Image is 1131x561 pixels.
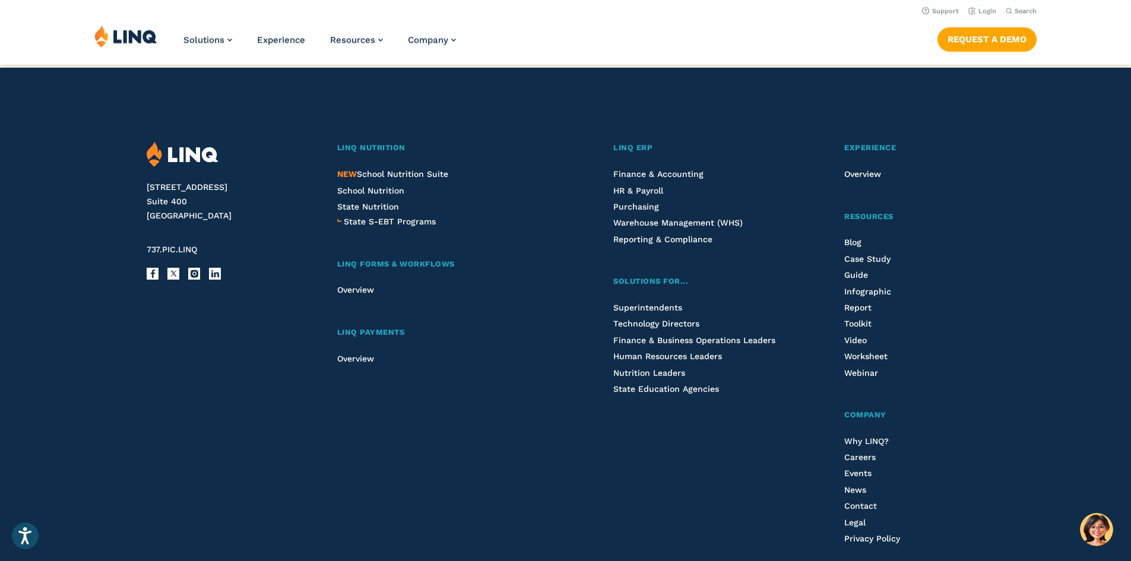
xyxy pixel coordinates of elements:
[844,287,891,296] a: Infographic
[337,169,448,179] a: NEWSchool Nutrition Suite
[844,143,896,152] span: Experience
[844,319,872,328] a: Toolkit
[844,409,984,421] a: Company
[844,534,900,543] a: Privacy Policy
[844,142,984,154] a: Experience
[844,485,866,495] a: News
[844,368,878,378] span: Webinar
[147,142,218,167] img: LINQ | K‑12 Software
[844,254,891,264] a: Case Study
[337,328,405,337] span: LINQ Payments
[844,351,888,361] a: Worksheet
[408,34,448,45] span: Company
[844,212,894,221] span: Resources
[1006,7,1037,15] button: Open Search Bar
[613,202,659,211] a: Purchasing
[183,34,232,45] a: Solutions
[613,303,682,312] a: Superintendents
[257,34,305,45] a: Experience
[613,384,719,394] a: State Education Agencies
[613,186,663,195] a: HR & Payroll
[613,351,722,361] a: Human Resources Leaders
[188,268,200,280] a: Instagram
[937,27,1037,51] a: Request a Demo
[613,142,782,154] a: LINQ ERP
[337,285,374,294] a: Overview
[613,368,685,378] a: Nutrition Leaders
[183,34,224,45] span: Solutions
[337,142,552,154] a: LINQ Nutrition
[613,143,652,152] span: LINQ ERP
[167,268,179,280] a: X
[183,25,456,64] nav: Primary Navigation
[613,169,704,179] a: Finance & Accounting
[613,234,712,244] a: Reporting & Compliance
[844,410,886,419] span: Company
[844,518,866,527] a: Legal
[844,452,876,462] a: Careers
[337,202,399,211] a: State Nutrition
[844,303,872,312] a: Report
[337,258,552,271] a: LINQ Forms & Workflows
[844,436,889,446] a: Why LINQ?
[337,186,404,195] span: School Nutrition
[330,34,383,45] a: Resources
[147,245,197,254] span: 737.PIC.LINQ
[1015,7,1037,15] span: Search
[344,217,436,226] span: State S-EBT Programs
[922,7,959,15] a: Support
[844,270,868,280] a: Guide
[337,143,405,152] span: LINQ Nutrition
[844,468,872,478] a: Events
[344,215,436,228] a: State S-EBT Programs
[1080,513,1113,546] button: Hello, have a question? Let’s chat.
[337,259,455,268] span: LINQ Forms & Workflows
[937,25,1037,51] nav: Button Navigation
[337,169,357,179] span: NEW
[844,335,867,345] a: Video
[337,354,374,363] span: Overview
[844,501,877,511] a: Contact
[147,268,159,280] a: Facebook
[209,268,221,280] a: LinkedIn
[613,335,775,345] a: Finance & Business Operations Leaders
[844,237,861,247] a: Blog
[844,169,881,179] a: Overview
[613,218,743,227] a: Warehouse Management (WHS)
[337,169,448,179] span: School Nutrition Suite
[844,211,984,223] a: Resources
[330,34,375,45] span: Resources
[968,7,996,15] a: Login
[94,25,157,47] img: LINQ | K‑12 Software
[613,319,699,328] a: Technology Directors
